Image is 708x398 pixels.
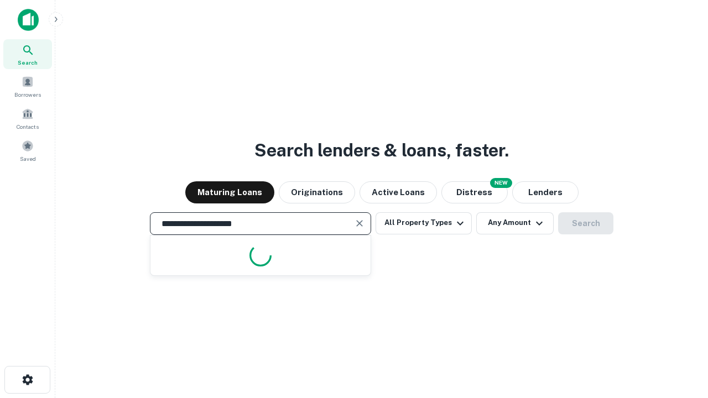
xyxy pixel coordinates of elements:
span: Borrowers [14,90,41,99]
button: Search distressed loans with lien and other non-mortgage details. [441,181,508,203]
button: Originations [279,181,355,203]
a: Saved [3,135,52,165]
button: Active Loans [360,181,437,203]
span: Saved [20,154,36,163]
a: Contacts [3,103,52,133]
h3: Search lenders & loans, faster. [254,137,509,164]
button: Lenders [512,181,579,203]
a: Borrowers [3,71,52,101]
div: NEW [490,178,512,188]
iframe: Chat Widget [653,310,708,363]
button: Clear [352,216,367,231]
a: Search [3,39,52,69]
img: capitalize-icon.png [18,9,39,31]
button: All Property Types [376,212,472,234]
span: Contacts [17,122,39,131]
button: Any Amount [476,212,554,234]
button: Maturing Loans [185,181,274,203]
span: Search [18,58,38,67]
